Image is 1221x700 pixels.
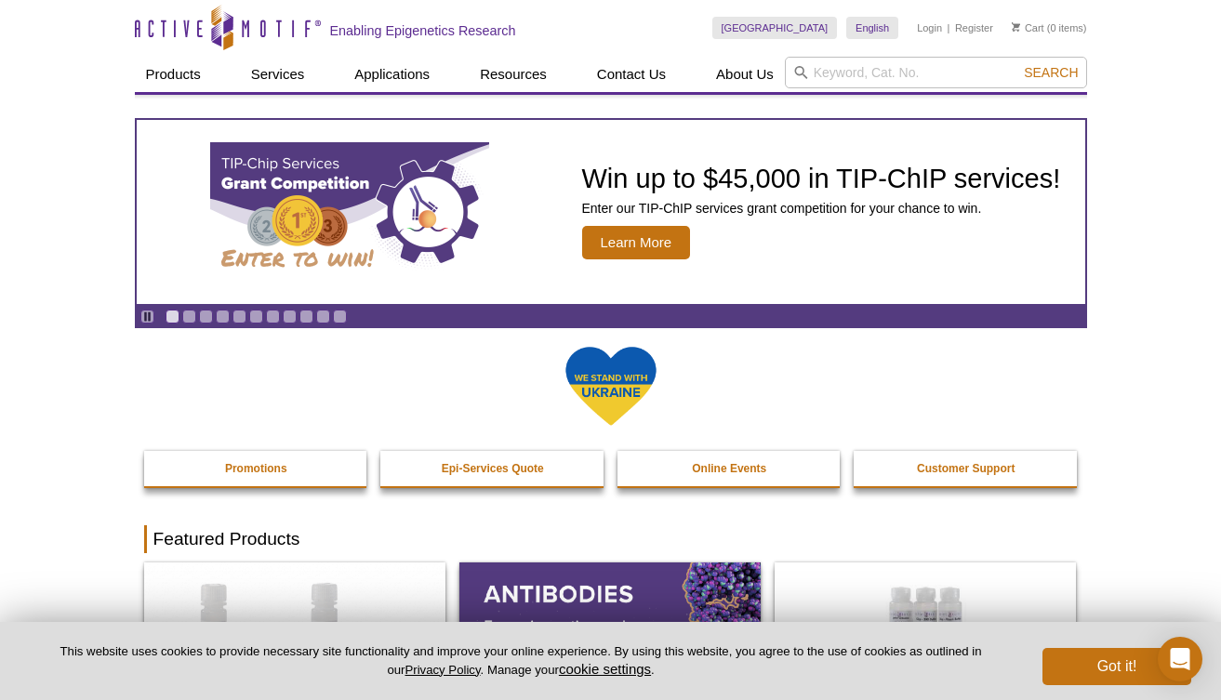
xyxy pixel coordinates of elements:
h2: Featured Products [144,525,1078,553]
strong: Customer Support [917,462,1015,475]
a: About Us [705,57,785,92]
input: Keyword, Cat. No. [785,57,1087,88]
a: Go to slide 10 [316,310,330,324]
a: Login [917,21,942,34]
strong: Promotions [225,462,287,475]
button: cookie settings [559,661,651,677]
a: Toggle autoplay [140,310,154,324]
a: Go to slide 4 [216,310,230,324]
a: Go to slide 9 [299,310,313,324]
a: Resources [469,57,558,92]
a: Go to slide 5 [232,310,246,324]
a: Cart [1012,21,1044,34]
img: Your Cart [1012,22,1020,32]
h2: Enabling Epigenetics Research [330,22,516,39]
article: TIP-ChIP Services Grant Competition [137,120,1085,304]
a: Go to slide 7 [266,310,280,324]
span: Search [1024,65,1078,80]
a: English [846,17,898,39]
a: Go to slide 1 [166,310,179,324]
a: Promotions [144,451,369,486]
div: Open Intercom Messenger [1158,637,1202,681]
p: This website uses cookies to provide necessary site functionality and improve your online experie... [30,643,1012,679]
img: We Stand With Ukraine [564,345,657,428]
a: Go to slide 6 [249,310,263,324]
a: TIP-ChIP Services Grant Competition Win up to $45,000 in TIP-ChIP services! Enter our TIP-ChIP se... [137,120,1085,304]
span: Learn More [582,226,691,259]
a: Go to slide 11 [333,310,347,324]
h2: Win up to $45,000 in TIP-ChIP services! [582,165,1061,192]
strong: Online Events [692,462,766,475]
button: Got it! [1042,648,1191,685]
a: Privacy Policy [405,663,480,677]
strong: Epi-Services Quote [442,462,544,475]
a: Online Events [617,451,843,486]
li: | [948,17,950,39]
a: Go to slide 8 [283,310,297,324]
a: Register [955,21,993,34]
a: Applications [343,57,441,92]
img: TIP-ChIP Services Grant Competition [210,142,489,282]
a: Go to slide 2 [182,310,196,324]
button: Search [1018,64,1083,81]
a: Products [135,57,212,92]
a: Contact Us [586,57,677,92]
a: Customer Support [854,451,1079,486]
li: (0 items) [1012,17,1087,39]
a: Epi-Services Quote [380,451,605,486]
a: Go to slide 3 [199,310,213,324]
a: Services [240,57,316,92]
p: Enter our TIP-ChIP services grant competition for your chance to win. [582,200,1061,217]
a: [GEOGRAPHIC_DATA] [712,17,838,39]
